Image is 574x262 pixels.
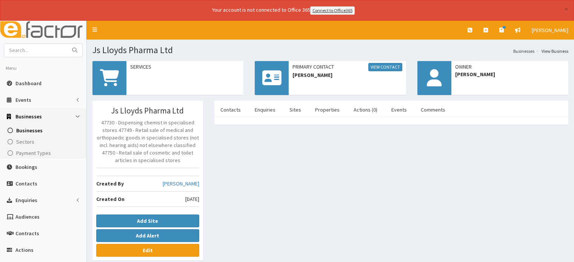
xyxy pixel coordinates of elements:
span: Enquiries [15,197,37,204]
input: Search... [4,44,68,57]
button: × [564,5,568,13]
a: Businesses [2,125,86,136]
h1: Js Lloyds Pharma Ltd [92,45,568,55]
span: Sectors [16,138,34,145]
p: 47730 - Dispensing chemist in specialised stores 47749 - Retail sale of medical and orthopaedic g... [96,119,199,164]
a: Connect to Office365 [310,6,355,15]
span: Businesses [15,113,42,120]
span: Contacts [15,180,37,187]
span: [PERSON_NAME] [292,71,402,79]
a: Sectors [2,136,86,147]
a: View Contact [368,63,402,71]
b: Add Site [137,218,158,224]
span: [DATE] [185,195,199,203]
span: Bookings [15,164,37,170]
span: Contracts [15,230,39,237]
a: Edit [96,244,199,257]
a: Payment Types [2,147,86,159]
a: Comments [415,102,451,118]
span: [PERSON_NAME] [455,70,565,78]
a: [PERSON_NAME] [163,180,199,187]
a: Events [385,102,413,118]
span: Audiences [15,213,40,220]
li: View Business [534,48,568,54]
span: Businesses [16,127,43,134]
h3: Js Lloyds Pharma Ltd [96,106,199,115]
a: Actions (0) [348,102,383,118]
span: Events [15,97,31,103]
span: Services [130,63,240,70]
b: Edit [143,247,153,254]
b: Created By [96,180,124,187]
span: Dashboard [15,80,42,87]
span: Actions [15,247,34,253]
a: Properties [309,102,346,118]
span: Payment Types [16,150,51,156]
span: Primary Contact [292,63,402,71]
span: Owner [455,63,565,70]
a: [PERSON_NAME] [526,21,574,40]
button: Add Alert [96,229,199,242]
b: Add Alert [136,232,159,239]
span: [PERSON_NAME] [532,27,568,34]
a: Sites [283,102,307,118]
a: Contacts [214,102,247,118]
div: Your account is not connected to Office 365 [63,6,504,15]
a: Enquiries [249,102,282,118]
b: Created On [96,196,125,202]
a: Businesses [513,48,534,54]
